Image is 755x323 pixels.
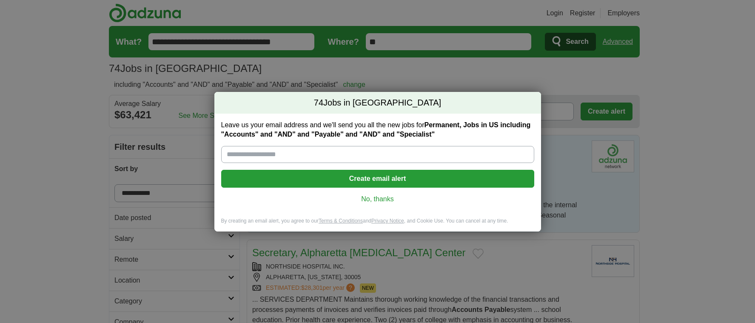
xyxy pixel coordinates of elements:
a: Terms & Conditions [319,218,363,224]
h2: Jobs in [GEOGRAPHIC_DATA] [214,92,541,114]
label: Leave us your email address and we'll send you all the new jobs for [221,120,534,139]
a: Privacy Notice [371,218,404,224]
div: By creating an email alert, you agree to our and , and Cookie Use. You can cancel at any time. [214,217,541,232]
a: No, thanks [228,194,527,204]
button: Create email alert [221,170,534,188]
span: 74 [314,97,323,109]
